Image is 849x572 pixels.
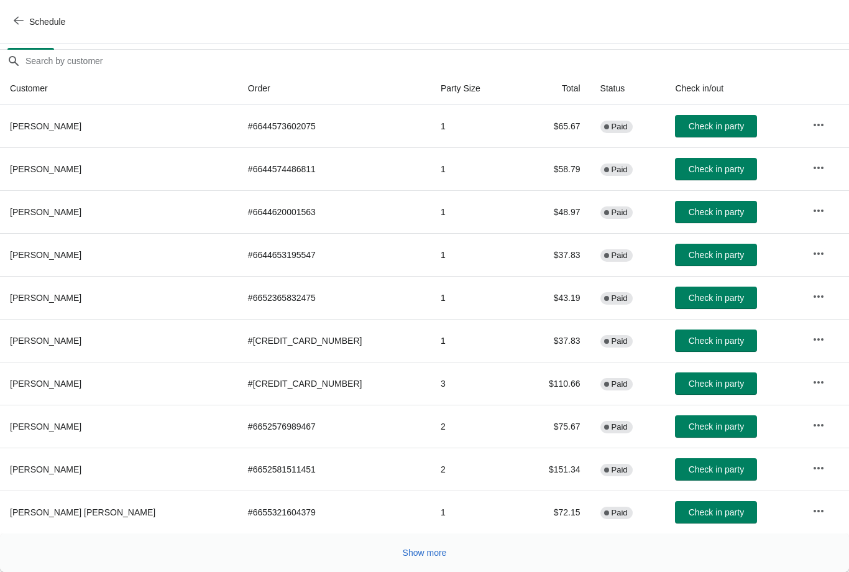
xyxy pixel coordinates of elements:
span: Paid [612,165,628,175]
td: $48.97 [516,190,590,233]
td: 1 [431,147,516,190]
td: # 6644574486811 [238,147,431,190]
td: # 6644573602075 [238,105,431,147]
td: $110.66 [516,362,590,405]
span: Check in party [689,379,744,389]
button: Show more [398,542,452,564]
span: Paid [612,422,628,432]
span: [PERSON_NAME] [10,464,81,474]
span: Paid [612,251,628,261]
span: Check in party [689,422,744,431]
th: Total [516,72,590,105]
span: [PERSON_NAME] [10,336,81,346]
span: Paid [612,379,628,389]
td: 1 [431,319,516,362]
span: Paid [612,336,628,346]
td: $75.67 [516,405,590,448]
th: Party Size [431,72,516,105]
button: Check in party [675,158,757,180]
button: Check in party [675,330,757,352]
td: # 6655321604379 [238,491,431,533]
td: # 6652365832475 [238,276,431,319]
td: $65.67 [516,105,590,147]
td: # 6644620001563 [238,190,431,233]
button: Check in party [675,458,757,481]
button: Check in party [675,244,757,266]
td: 1 [431,276,516,319]
button: Check in party [675,115,757,137]
td: 2 [431,405,516,448]
span: [PERSON_NAME] [10,164,81,174]
td: # [CREDIT_CARD_NUMBER] [238,319,431,362]
button: Check in party [675,415,757,438]
span: [PERSON_NAME] [10,121,81,131]
span: [PERSON_NAME] [10,293,81,303]
button: Check in party [675,201,757,223]
td: 1 [431,190,516,233]
span: [PERSON_NAME] [10,207,81,217]
span: Check in party [689,164,744,174]
td: 3 [431,362,516,405]
span: [PERSON_NAME] [10,379,81,389]
td: 1 [431,105,516,147]
span: Check in party [689,121,744,131]
span: Show more [403,548,447,558]
input: Search by customer [25,50,849,72]
span: Paid [612,208,628,218]
span: Paid [612,122,628,132]
span: Check in party [689,464,744,474]
td: # 6644653195547 [238,233,431,276]
button: Check in party [675,501,757,524]
td: # 6652576989467 [238,405,431,448]
span: [PERSON_NAME] [10,250,81,260]
td: $58.79 [516,147,590,190]
span: Check in party [689,336,744,346]
span: [PERSON_NAME] [10,422,81,431]
span: Paid [612,465,628,475]
th: Order [238,72,431,105]
td: 2 [431,448,516,491]
span: Check in party [689,207,744,217]
td: $37.83 [516,319,590,362]
button: Schedule [6,11,75,33]
span: Check in party [689,250,744,260]
span: [PERSON_NAME] [PERSON_NAME] [10,507,155,517]
span: Paid [612,508,628,518]
td: # [CREDIT_CARD_NUMBER] [238,362,431,405]
span: Check in party [689,293,744,303]
span: Paid [612,293,628,303]
th: Check in/out [665,72,802,105]
td: $37.83 [516,233,590,276]
td: $43.19 [516,276,590,319]
span: Schedule [29,17,65,27]
button: Check in party [675,372,757,395]
td: 1 [431,233,516,276]
td: $72.15 [516,491,590,533]
td: $151.34 [516,448,590,491]
td: 1 [431,491,516,533]
span: Check in party [689,507,744,517]
th: Status [590,72,666,105]
button: Check in party [675,287,757,309]
td: # 6652581511451 [238,448,431,491]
